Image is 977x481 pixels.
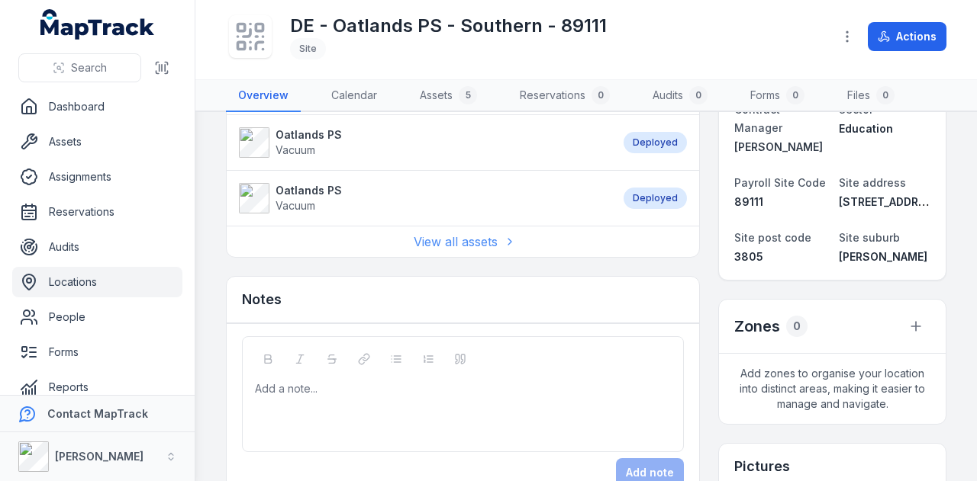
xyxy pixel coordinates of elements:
[839,250,927,263] span: [PERSON_NAME]
[47,407,148,420] strong: Contact MapTrack
[738,80,817,112] a: Forms0
[786,316,808,337] div: 0
[734,250,763,263] span: 3805
[276,183,342,198] strong: Oatlands PS
[226,80,301,112] a: Overview
[239,127,608,158] a: Oatlands PSVacuum
[12,127,182,157] a: Assets
[242,289,282,310] h3: Notes
[319,80,389,112] a: Calendar
[276,127,342,143] strong: Oatlands PS
[508,80,622,112] a: Reservations0
[12,267,182,297] a: Locations
[290,38,326,59] div: Site
[640,80,720,112] a: Audits0
[276,199,315,212] span: Vacuum
[734,231,811,244] span: Site post code
[689,86,708,104] div: 0
[786,86,804,104] div: 0
[40,9,155,40] a: MapTrack
[624,132,687,153] div: Deployed
[55,450,143,463] strong: [PERSON_NAME]
[12,337,182,367] a: Forms
[459,86,477,104] div: 5
[12,372,182,402] a: Reports
[12,91,182,122] a: Dashboard
[414,232,513,251] a: View all assets
[408,80,489,112] a: Assets5
[839,195,943,208] span: [STREET_ADDRESS]
[71,60,107,75] span: Search
[719,354,946,424] span: Add zones to organise your location into distinct areas, making it easier to manage and navigate.
[734,139,826,155] a: [PERSON_NAME] [PERSON_NAME]
[12,302,182,332] a: People
[276,143,315,156] span: Vacuum
[835,80,907,112] a: Files0
[839,176,906,189] span: Site address
[592,86,610,104] div: 0
[290,14,607,38] h1: DE - Oatlands PS - Southern - 89111
[868,22,946,51] button: Actions
[12,197,182,227] a: Reservations
[12,232,182,262] a: Audits
[839,231,900,244] span: Site suburb
[734,195,763,208] span: 89111
[624,188,687,209] div: Deployed
[734,316,780,337] h2: Zones
[18,53,141,82] button: Search
[839,122,893,135] span: Education
[12,162,182,192] a: Assignments
[876,86,895,104] div: 0
[734,456,790,477] h3: Pictures
[734,176,826,189] span: Payroll Site Code
[239,183,608,213] a: Oatlands PSVacuum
